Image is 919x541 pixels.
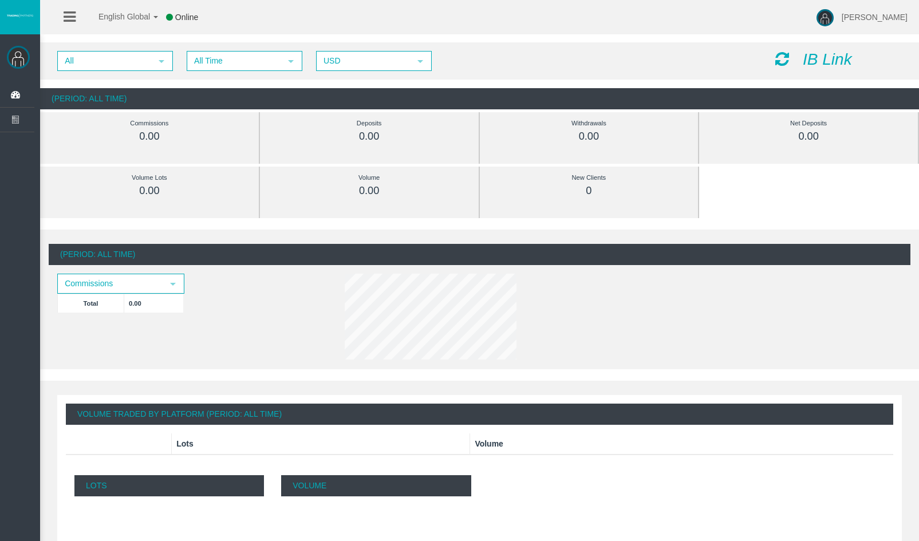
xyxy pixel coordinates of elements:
span: select [157,57,166,66]
div: 0.00 [506,130,673,143]
span: USD [317,52,410,70]
span: All Time [188,52,281,70]
th: Volume [470,433,893,455]
div: 0.00 [66,184,233,198]
div: 0.00 [66,130,233,143]
span: [PERSON_NAME] [842,13,908,22]
span: Online [175,13,198,22]
div: Volume Traded By Platform (Period: All Time) [66,404,893,425]
i: Reload Dashboard [775,51,789,67]
div: (Period: All Time) [40,88,919,109]
div: Withdrawals [506,117,673,130]
p: Lots [74,475,264,496]
div: 0 [506,184,673,198]
td: 0.00 [124,294,184,313]
div: Commissions [66,117,233,130]
i: IB Link [803,50,852,68]
th: Lots [172,433,470,455]
img: logo.svg [6,13,34,18]
td: Total [58,294,124,313]
span: Commissions [58,275,163,293]
div: Volume [286,171,453,184]
div: 0.00 [286,184,453,198]
img: user-image [817,9,834,26]
div: Net Deposits [725,117,892,130]
span: select [168,279,178,289]
div: New Clients [506,171,673,184]
span: All [58,52,151,70]
div: 0.00 [286,130,453,143]
div: (Period: All Time) [49,244,910,265]
span: select [286,57,295,66]
div: Volume Lots [66,171,233,184]
span: English Global [84,12,150,21]
p: Volume [281,475,471,496]
div: Deposits [286,117,453,130]
div: 0.00 [725,130,892,143]
span: select [416,57,425,66]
